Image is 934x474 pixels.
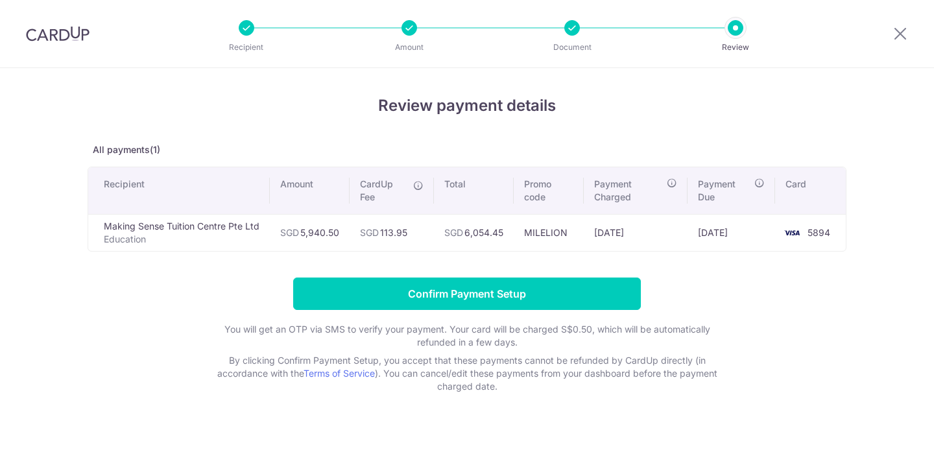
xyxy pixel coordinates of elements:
[434,167,514,214] th: Total
[208,354,726,393] p: By clicking Confirm Payment Setup, you accept that these payments cannot be refunded by CardUp di...
[280,227,299,238] span: SGD
[594,178,662,204] span: Payment Charged
[514,214,584,251] td: MILELION
[434,214,514,251] td: 6,054.45
[293,278,641,310] input: Confirm Payment Setup
[88,214,270,251] td: Making Sense Tuition Centre Pte Ltd
[26,26,90,41] img: CardUp
[851,435,921,468] iframe: Opens a widget where you can find more information
[444,227,463,238] span: SGD
[88,143,846,156] p: All payments(1)
[350,214,434,251] td: 113.95
[775,167,846,214] th: Card
[270,214,350,251] td: 5,940.50
[698,178,750,204] span: Payment Due
[514,167,584,214] th: Promo code
[88,94,846,117] h4: Review payment details
[270,167,350,214] th: Amount
[360,178,407,204] span: CardUp Fee
[524,41,620,54] p: Document
[198,41,294,54] p: Recipient
[304,368,375,379] a: Terms of Service
[688,214,775,251] td: [DATE]
[88,167,270,214] th: Recipient
[104,233,259,246] p: Education
[360,227,379,238] span: SGD
[808,227,830,238] span: 5894
[584,214,687,251] td: [DATE]
[779,225,805,241] img: <span class="translation_missing" title="translation missing: en.account_steps.new_confirm_form.b...
[361,41,457,54] p: Amount
[208,323,726,349] p: You will get an OTP via SMS to verify your payment. Your card will be charged S$0.50, which will ...
[688,41,784,54] p: Review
